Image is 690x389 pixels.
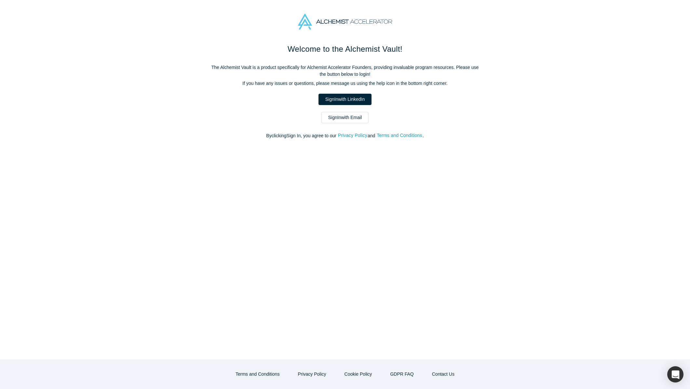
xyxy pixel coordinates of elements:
[425,369,461,380] button: Contact Us
[318,94,372,105] a: SignInwith LinkedIn
[209,80,482,87] p: If you have any issues or questions, please message us using the help icon in the bottom right co...
[209,64,482,78] p: The Alchemist Vault is a product specifically for Alchemist Accelerator Founders, providing inval...
[321,112,369,123] a: SignInwith Email
[229,369,286,380] button: Terms and Conditions
[383,369,420,380] a: GDPR FAQ
[298,14,392,30] img: Alchemist Accelerator Logo
[291,369,333,380] button: Privacy Policy
[338,369,379,380] button: Cookie Policy
[338,132,368,139] button: Privacy Policy
[209,43,482,55] h1: Welcome to the Alchemist Vault!
[209,132,482,139] p: By clicking Sign In , you agree to our and .
[376,132,423,139] button: Terms and Conditions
